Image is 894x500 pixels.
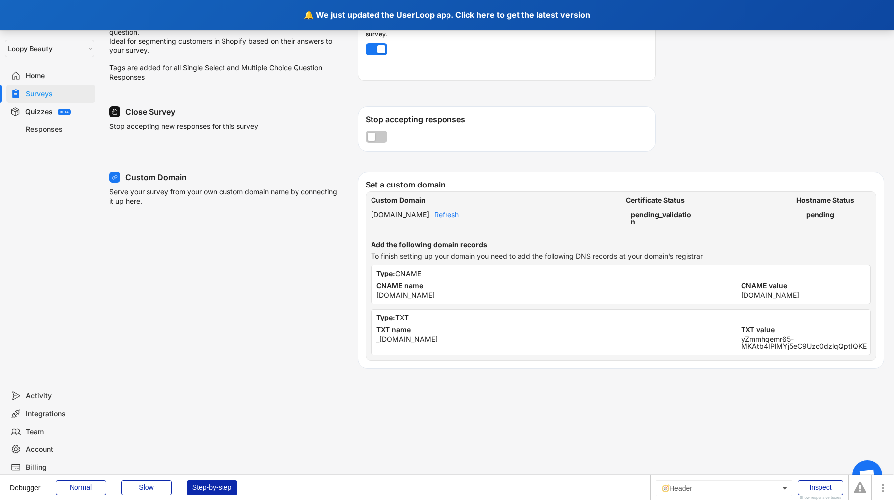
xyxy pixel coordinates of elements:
[371,241,487,248] div: Add the following domain records
[741,326,775,333] div: TXT value
[109,18,338,81] div: Automatically add tags to customers in Shopify when they answer a question. Ideal for segmenting ...
[109,122,258,145] div: Stop accepting new responses for this survey
[741,336,867,350] div: yZmmhqemr65-MKAtb4IPlMYj5eC9Uzc0dzlqQptIQKE
[852,460,882,490] div: Open chat
[60,110,69,114] div: BETA
[187,480,237,495] div: Step-by-step
[366,180,884,191] div: Set a custom domain
[26,427,91,437] div: Team
[26,445,91,454] div: Account
[741,282,787,289] div: CNAME value
[26,391,91,401] div: Activity
[25,107,53,117] div: Quizzes
[656,480,792,496] div: 🧭Header
[371,197,520,204] div: Custom Domain
[796,197,871,204] div: Hostname Status
[376,282,423,289] div: CNAME name
[741,292,799,299] div: [DOMAIN_NAME]
[26,89,91,99] div: Surveys
[376,313,395,322] strong: Type:
[366,114,655,126] div: Stop accepting responses
[56,480,106,495] div: Normal
[376,270,421,277] div: CNAME
[26,463,91,472] div: Billing
[10,475,41,491] div: Debugger
[376,292,435,299] div: [DOMAIN_NAME]
[376,336,438,343] div: _[DOMAIN_NAME]
[626,197,690,204] div: Certificate Status
[121,480,172,495] div: Slow
[125,107,175,117] div: Close Survey
[26,125,91,134] div: Responses
[26,71,91,81] div: Home
[125,172,187,183] div: Custom Domain
[798,480,843,495] div: Inspect
[631,211,695,225] div: pending_validation
[371,253,703,260] div: To finish setting up your domain you need to add the following DNS records at your domain's regis...
[434,211,459,218] div: Refresh
[376,314,409,321] div: TXT
[371,211,429,218] div: [DOMAIN_NAME]
[26,409,91,419] div: Integrations
[376,326,411,333] div: TXT name
[376,269,395,278] strong: Type:
[109,187,338,210] div: Serve your survey from your own custom domain name by connecting it up here.
[366,22,655,38] div: If enabled, UserLoop will add a tag to your customers in Shopify with their answers to your survey.
[806,211,871,218] div: pending
[798,496,843,500] div: Show responsive boxes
